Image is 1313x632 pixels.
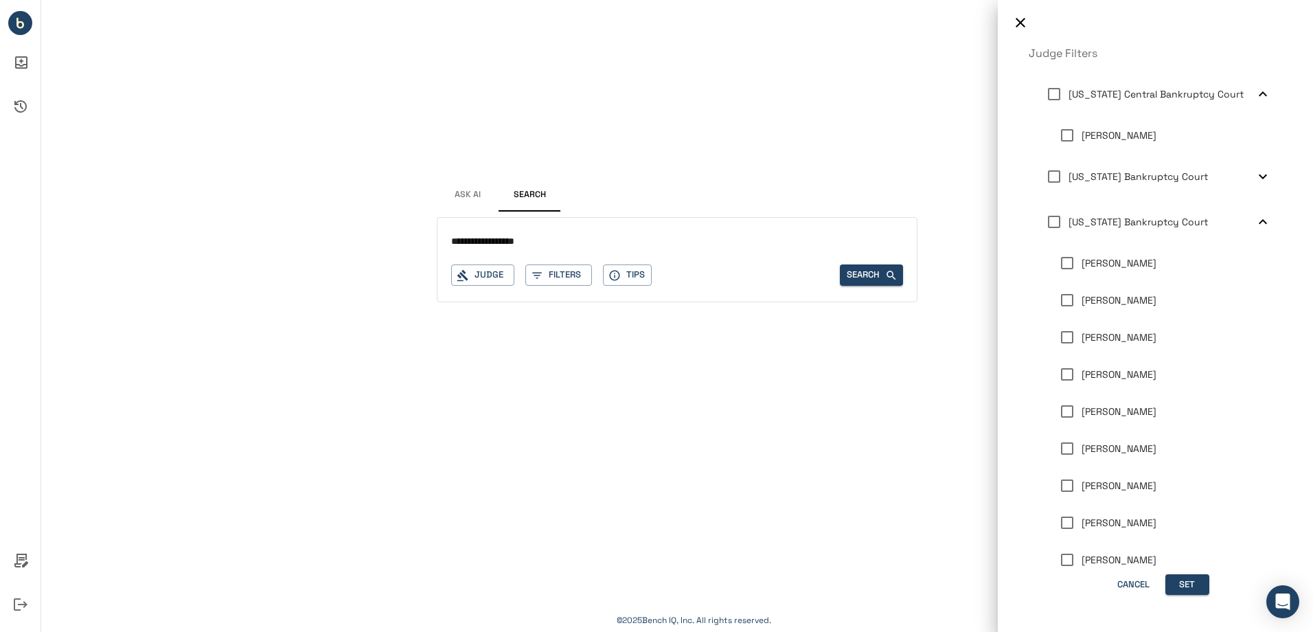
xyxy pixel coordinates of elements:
[1029,199,1282,245] div: [US_STATE] Bankruptcy Court
[1165,574,1209,596] button: Set
[1082,553,1156,567] p: [PERSON_NAME]
[1082,516,1156,530] p: [PERSON_NAME]
[1082,128,1156,143] p: [PERSON_NAME]
[1069,216,1208,228] span: [US_STATE] Bankruptcy Court
[1082,330,1156,345] p: [PERSON_NAME]
[1266,585,1299,618] div: Open Intercom Messenger
[1029,154,1282,199] div: [US_STATE] Bankruptcy Court
[1082,368,1156,382] p: [PERSON_NAME]
[1029,45,1282,62] p: Judge Filters
[1069,88,1244,100] span: [US_STATE] Central Bankruptcy Court
[1069,170,1208,183] span: [US_STATE] Bankruptcy Court
[1029,71,1282,117] div: [US_STATE] Central Bankruptcy Court
[1082,256,1156,271] p: [PERSON_NAME]
[1082,293,1156,308] p: [PERSON_NAME]
[1082,479,1156,493] p: [PERSON_NAME]
[1082,405,1156,419] p: [PERSON_NAME]
[1112,574,1156,596] button: Cancel
[1082,442,1156,456] p: [PERSON_NAME]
